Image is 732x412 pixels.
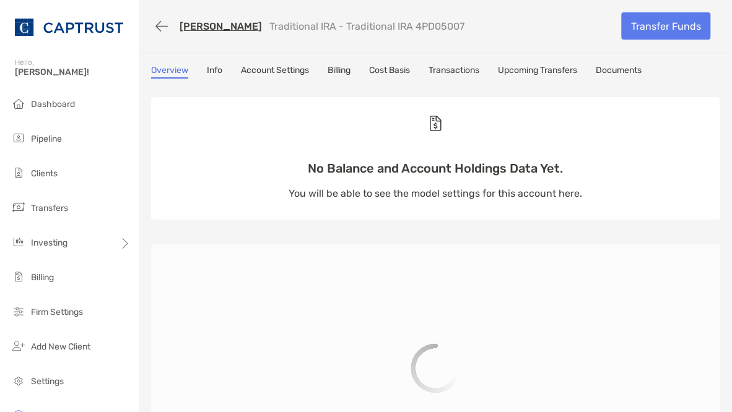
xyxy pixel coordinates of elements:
img: dashboard icon [11,96,26,111]
span: Settings [31,376,64,387]
a: Overview [151,65,188,79]
img: add_new_client icon [11,338,26,353]
a: Account Settings [241,65,309,79]
img: CAPTRUST Logo [15,5,123,49]
span: Pipeline [31,134,62,144]
img: clients icon [11,165,26,180]
img: settings icon [11,373,26,388]
img: transfers icon [11,200,26,215]
a: Upcoming Transfers [498,65,577,79]
span: Transfers [31,203,68,213]
img: pipeline icon [11,131,26,145]
p: You will be able to see the model settings for this account here. [289,186,582,201]
p: Traditional IRA - Traditional IRA 4PD05007 [269,20,464,32]
a: Transactions [429,65,479,79]
a: Documents [596,65,642,79]
a: Info [207,65,222,79]
img: billing icon [11,269,26,284]
a: Billing [328,65,351,79]
span: Firm Settings [31,307,83,317]
a: [PERSON_NAME] [180,20,262,32]
span: Billing [31,272,54,283]
span: [PERSON_NAME]! [15,67,131,77]
p: No Balance and Account Holdings Data Yet. [289,161,582,176]
span: Add New Client [31,341,90,352]
span: Investing [31,238,68,248]
a: Cost Basis [369,65,410,79]
img: firm-settings icon [11,304,26,319]
img: investing icon [11,234,26,249]
span: Clients [31,168,58,179]
a: Transfer Funds [621,12,710,40]
span: Dashboard [31,99,75,109]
